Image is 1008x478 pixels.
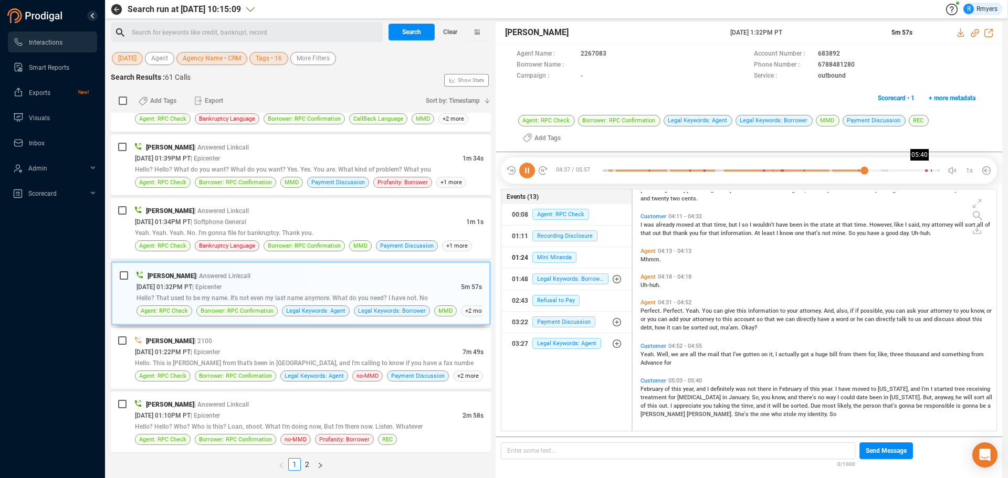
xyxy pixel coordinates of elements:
[820,221,835,228] span: state
[931,221,954,228] span: attorney
[869,221,894,228] span: However,
[831,316,836,323] span: a
[929,90,975,107] span: + more metadata
[188,92,229,109] button: Export
[733,187,739,194] span: is
[737,307,748,314] span: this
[192,283,222,291] span: | Epicenter
[29,39,62,46] span: Interactions
[923,316,934,323] span: and
[353,114,403,124] span: CallBack Language
[908,221,922,228] span: said,
[906,187,929,194] span: hundred
[681,195,698,202] span: cents.
[842,221,854,228] span: that
[297,52,330,65] span: More Filters
[795,230,806,237] span: one
[670,195,681,202] span: two
[466,218,484,226] span: 1m 1s
[199,371,272,381] span: Borrower: RPC Confirmation
[832,230,848,237] span: mine.
[532,230,597,241] span: Recording Disclosure
[655,324,667,331] span: how
[532,316,595,327] span: Payment Discussion
[854,221,869,228] span: time.
[905,221,908,228] span: I
[762,230,776,237] span: least
[146,207,194,215] span: [PERSON_NAME]
[664,359,671,366] span: for
[501,204,632,225] button: 00:08Agent: RPC Check
[676,221,695,228] span: moved
[426,92,480,109] span: Sort by: Timestamp
[463,155,484,162] span: 1m 34s
[501,247,632,268] button: 01:24Mini Miranda
[111,261,491,325] div: [PERSON_NAME]| Answered Linkcall[DATE] 01:32PM PT| Epicenter5m 57sHello? That used to be my name....
[638,192,996,445] div: grid
[896,307,907,314] span: can
[135,155,191,162] span: [DATE] 01:39PM PT
[461,305,491,316] span: +2 more
[191,218,246,226] span: | Softphone General
[776,221,790,228] span: have
[907,307,918,314] span: ask
[532,295,580,306] span: Refusal to Pay
[380,241,434,251] span: Payment Discussion
[135,348,191,356] span: [DATE] 01:22PM PT
[419,92,491,109] button: Sort by: Timestamp
[692,316,716,323] span: attorney
[29,114,50,122] span: Visuals
[930,307,953,314] span: attorney
[640,359,664,366] span: Advance
[801,351,811,358] span: got
[853,351,868,358] span: them
[713,307,724,314] span: can
[779,351,801,358] span: actually
[754,230,762,237] span: At
[680,316,692,323] span: your
[286,306,345,316] span: Legal Keywords: Agent
[640,256,661,263] span: Mhmm.
[139,177,186,187] span: Agent: RPC Check
[7,8,65,23] img: prodigal-logo
[672,324,683,331] span: can
[78,82,89,103] span: New!
[402,24,421,40] span: Search
[29,89,50,97] span: Exports
[965,221,977,228] span: sort
[512,249,528,266] div: 01:24
[532,338,601,349] span: Legal Keywords: Agent
[501,290,632,311] button: 02:43Refusal to Pay
[146,337,194,345] span: [PERSON_NAME]
[135,359,474,367] span: Hello. This is [PERSON_NAME] from that's been in [GEOGRAPHIC_DATA], and I'm calling to know if yo...
[690,351,698,358] span: all
[886,230,900,237] span: good
[268,114,341,124] span: Borrower: RPC Confirmation
[436,177,466,188] span: +1 more
[657,351,671,358] span: Well,
[971,307,986,314] span: know,
[512,228,528,245] div: 01:11
[716,316,722,323] span: to
[532,273,609,284] span: Legal Keywords: Borrower
[139,114,186,124] span: Agent: RPC Check
[652,195,670,202] span: twenty
[146,144,194,151] span: [PERSON_NAME]
[199,241,255,251] span: Bankruptcy Language
[911,230,931,237] span: Uh-huh.
[196,272,250,280] span: | Answered Linkcall
[772,187,782,194] span: the
[872,90,920,107] button: Scorecard • 1
[29,140,45,147] span: Inbox
[8,57,97,78] li: Smart Reports
[749,187,765,194] span: name
[824,307,836,314] span: And,
[194,207,249,215] span: | Answered Linkcall
[438,306,453,316] span: MMD
[416,114,430,124] span: MMD
[141,306,188,316] span: Agent: RPC Check
[922,221,931,228] span: my
[848,230,857,237] span: So
[972,316,982,323] span: this
[673,230,689,237] span: thank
